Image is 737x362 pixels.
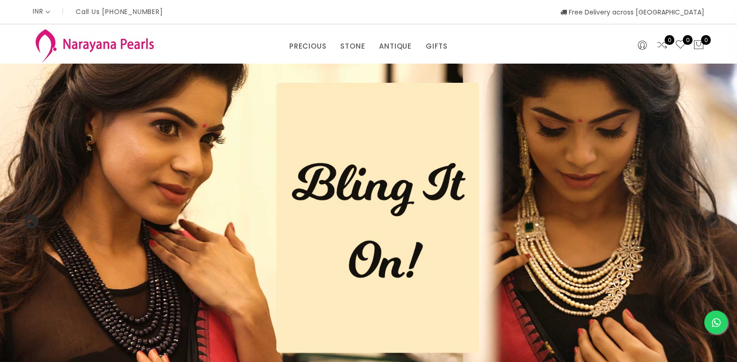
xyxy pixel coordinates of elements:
[693,39,704,51] button: 0
[76,8,163,15] p: Call Us [PHONE_NUMBER]
[379,39,412,53] a: ANTIQUE
[340,39,365,53] a: STONE
[657,39,668,51] a: 0
[665,35,674,45] span: 0
[704,214,714,224] button: Next
[426,39,448,53] a: GIFTS
[701,35,711,45] span: 0
[675,39,686,51] a: 0
[289,39,326,53] a: PRECIOUS
[683,35,693,45] span: 0
[23,214,33,224] button: Previous
[560,7,704,17] span: Free Delivery across [GEOGRAPHIC_DATA]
